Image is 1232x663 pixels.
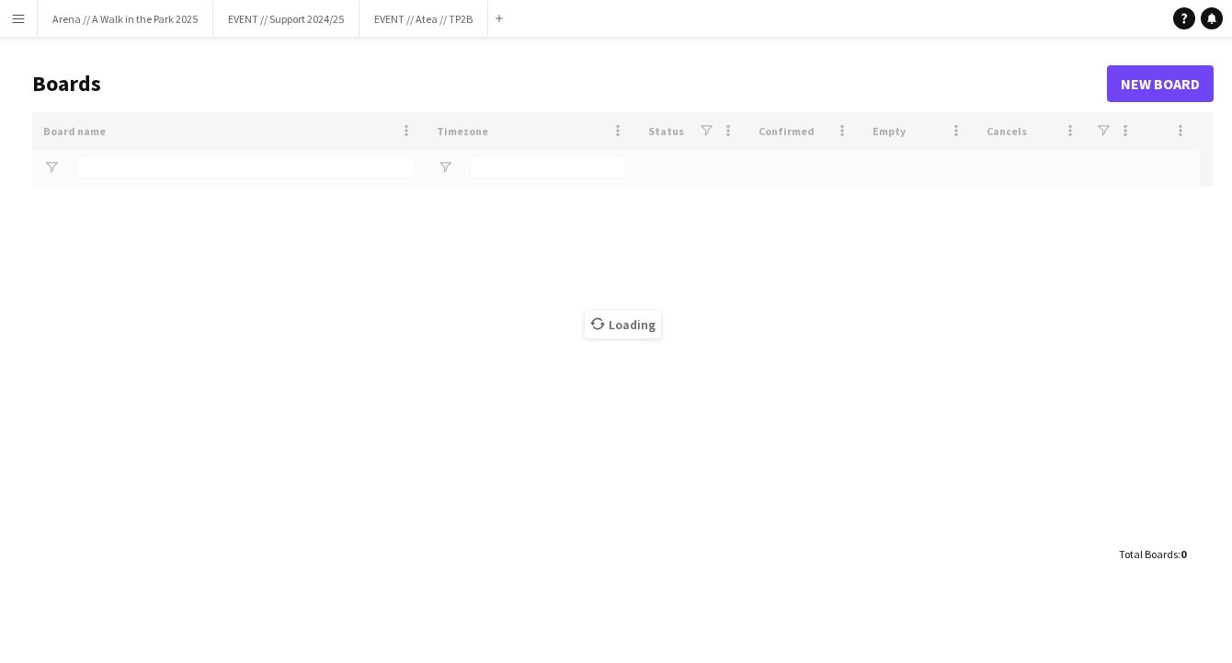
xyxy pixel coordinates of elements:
[1119,536,1186,572] div: :
[213,1,359,37] button: EVENT // Support 2024/25
[359,1,488,37] button: EVENT // Atea // TP2B
[1107,65,1214,102] a: New Board
[585,311,661,338] span: Loading
[38,1,213,37] button: Arena // A Walk in the Park 2025
[1181,547,1186,561] span: 0
[1119,547,1178,561] span: Total Boards
[32,70,1107,97] h1: Boards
